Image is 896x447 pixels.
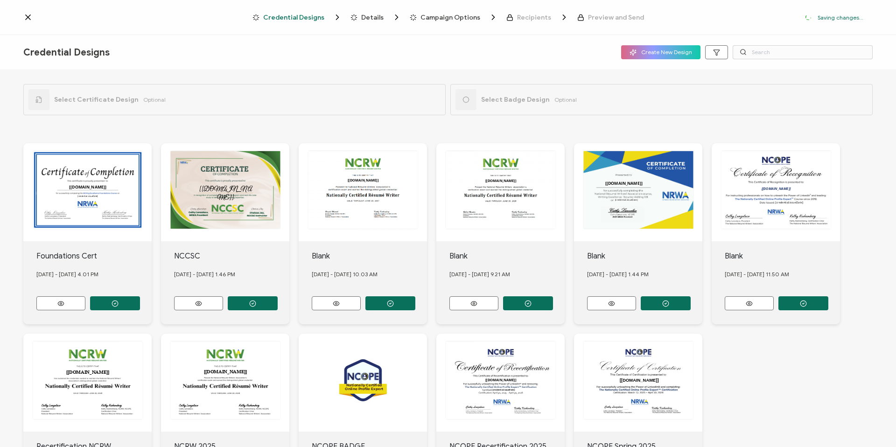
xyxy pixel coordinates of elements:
span: Campaign Options [410,13,498,22]
span: Preview and Send [577,14,644,21]
span: Details [350,13,401,22]
span: Recipients [517,14,551,21]
div: [DATE] - [DATE] 9.21 AM [449,262,565,287]
div: NCCSC [174,251,290,262]
span: Create New Design [630,49,692,56]
iframe: Chat Widget [849,402,896,447]
span: Recipients [506,13,569,22]
input: Search [733,45,873,59]
div: [DATE] - [DATE] 11.50 AM [725,262,840,287]
div: Blank [725,251,840,262]
div: Blank [312,251,427,262]
div: Breadcrumb [252,13,644,22]
div: [DATE] - [DATE] 10.03 AM [312,262,427,287]
span: Credential Designs [263,14,324,21]
span: Select Badge Design [481,96,550,104]
span: Details [361,14,384,21]
span: Preview and Send [588,14,644,21]
span: Campaign Options [420,14,480,21]
span: Optional [143,96,166,103]
div: [DATE] - [DATE] 4.01 PM [36,262,152,287]
span: Select Certificate Design [54,96,139,104]
p: Saving changes... [818,14,863,21]
span: Optional [554,96,577,103]
div: Blank [449,251,565,262]
button: Create New Design [621,45,700,59]
div: [DATE] - [DATE] 1.44 PM [587,262,703,287]
div: [DATE] - [DATE] 1.46 PM [174,262,290,287]
span: Credential Designs [23,47,110,58]
div: Blank [587,251,703,262]
div: Foundations Cert [36,251,152,262]
span: Credential Designs [252,13,342,22]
